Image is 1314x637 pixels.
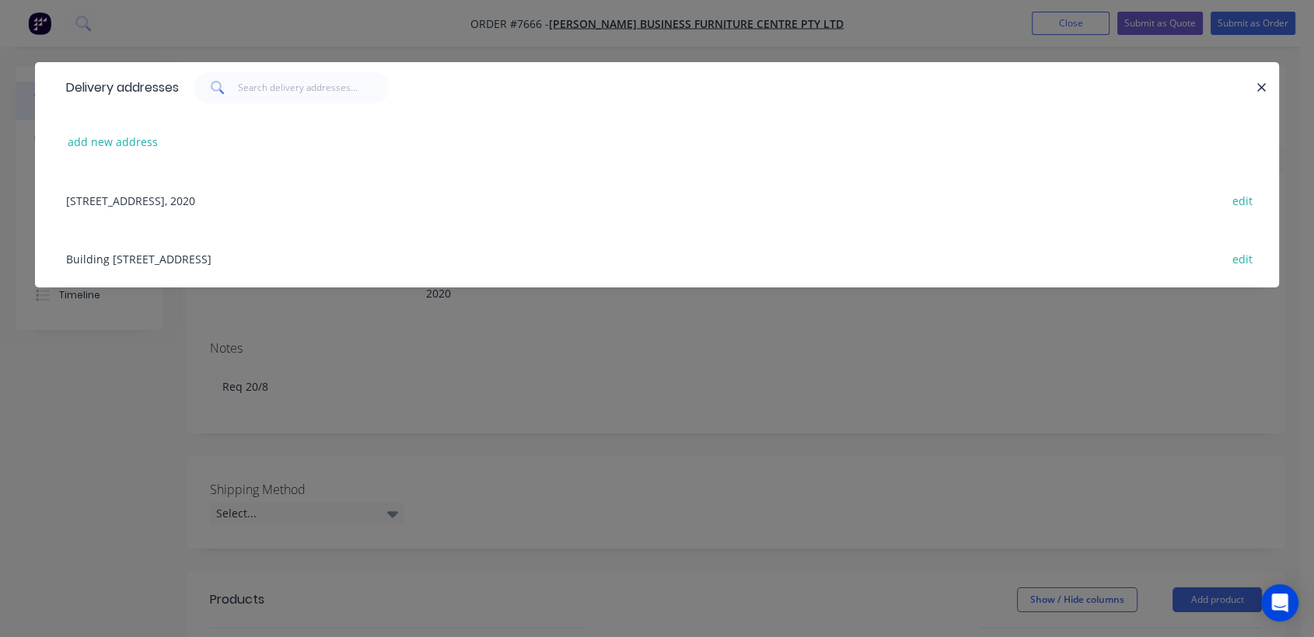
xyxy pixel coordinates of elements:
input: Search delivery addresses... [238,72,390,103]
div: Open Intercom Messenger [1261,584,1298,621]
div: Delivery addresses [58,63,179,113]
button: add new address [60,131,166,152]
div: Building [STREET_ADDRESS] [58,229,1256,287]
button: edit [1224,190,1260,211]
div: [STREET_ADDRESS], 2020 [58,171,1256,229]
button: edit [1224,248,1260,269]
